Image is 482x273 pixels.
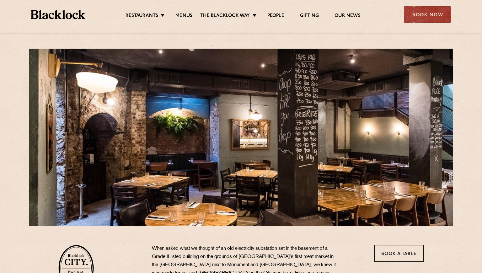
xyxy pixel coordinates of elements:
a: Menus [175,13,192,20]
a: Our News [335,13,361,20]
a: Restaurants [126,13,158,20]
div: Book Now [404,6,451,23]
a: People [267,13,284,20]
a: Gifting [300,13,319,20]
a: Book a Table [374,245,424,262]
a: The Blacklock Way [200,13,250,20]
img: BL_Textured_Logo-footer-cropped.svg [31,10,85,19]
